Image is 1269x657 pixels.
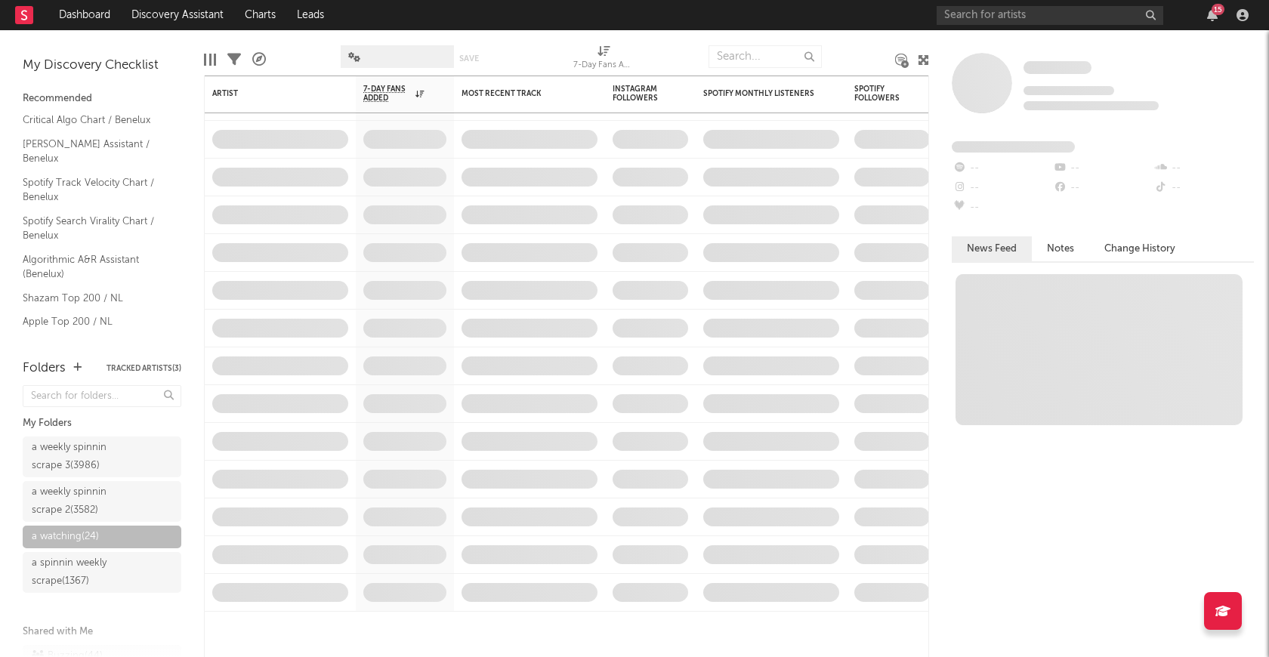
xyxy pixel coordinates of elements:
[23,290,166,307] a: Shazam Top 200 / NL
[573,38,634,82] div: 7-Day Fans Added (7-Day Fans Added)
[1024,101,1159,110] span: 0 fans last week
[23,213,166,244] a: Spotify Search Virality Chart / Benelux
[937,6,1163,25] input: Search for artists
[23,112,166,128] a: Critical Algo Chart / Benelux
[952,178,1052,198] div: --
[23,251,166,282] a: Algorithmic A&R Assistant (Benelux)
[23,526,181,548] a: a watching(24)
[32,439,138,475] div: a weekly spinnin scrape 3 ( 3986 )
[459,54,479,63] button: Save
[1024,61,1091,74] span: Some Artist
[23,313,166,330] a: Apple Top 200 / NL
[23,415,181,433] div: My Folders
[227,38,241,82] div: Filters
[1052,178,1153,198] div: --
[1024,86,1114,95] span: Tracking Since: [DATE]
[23,57,181,75] div: My Discovery Checklist
[32,483,138,520] div: a weekly spinnin scrape 2 ( 3582 )
[952,198,1052,217] div: --
[23,552,181,593] a: a spinnin weekly scrape(1367)
[952,159,1052,178] div: --
[1052,159,1153,178] div: --
[952,236,1032,261] button: News Feed
[107,365,181,372] button: Tracked Artists(3)
[204,38,216,82] div: Edit Columns
[23,359,66,378] div: Folders
[1212,4,1224,15] div: 15
[573,57,634,75] div: 7-Day Fans Added (7-Day Fans Added)
[363,85,412,103] span: 7-Day Fans Added
[32,554,138,591] div: a spinnin weekly scrape ( 1367 )
[1089,236,1190,261] button: Change History
[32,528,99,546] div: a watching ( 24 )
[462,89,575,98] div: Most Recent Track
[252,38,266,82] div: A&R Pipeline
[23,136,166,167] a: [PERSON_NAME] Assistant / Benelux
[23,90,181,108] div: Recommended
[854,85,907,103] div: Spotify Followers
[709,45,822,68] input: Search...
[23,385,181,407] input: Search for folders...
[1153,159,1254,178] div: --
[1024,60,1091,76] a: Some Artist
[703,89,817,98] div: Spotify Monthly Listeners
[952,141,1075,153] span: Fans Added by Platform
[212,89,326,98] div: Artist
[23,623,181,641] div: Shared with Me
[23,481,181,522] a: a weekly spinnin scrape 2(3582)
[1032,236,1089,261] button: Notes
[1153,178,1254,198] div: --
[23,174,166,205] a: Spotify Track Velocity Chart / Benelux
[613,85,665,103] div: Instagram Followers
[1207,9,1218,21] button: 15
[23,436,181,477] a: a weekly spinnin scrape 3(3986)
